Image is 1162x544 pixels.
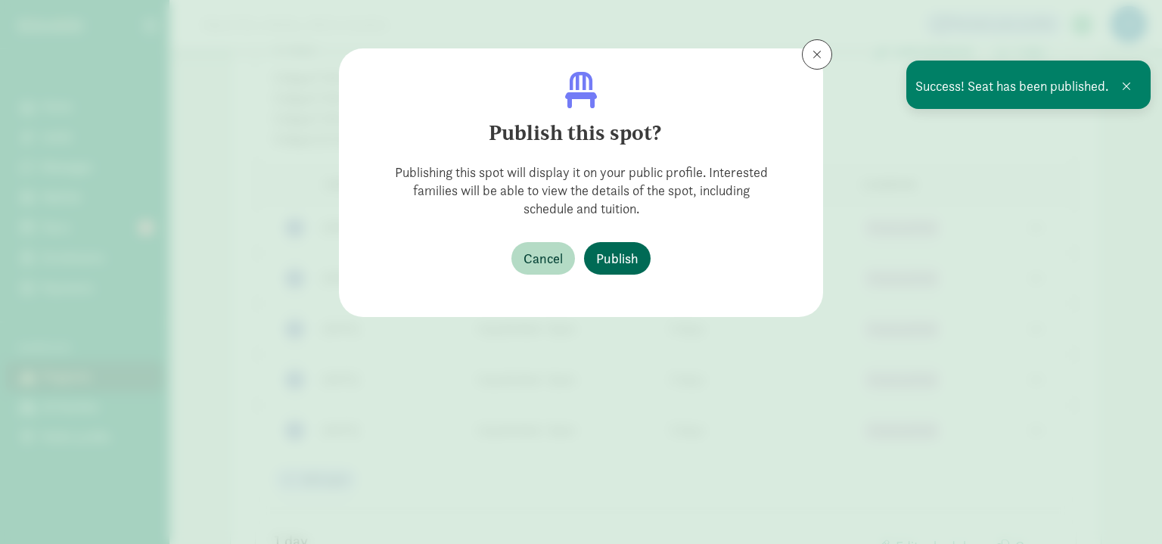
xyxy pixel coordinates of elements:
[511,242,575,275] button: Cancel
[906,61,1151,109] div: Success! Seat has been published.
[584,242,651,275] button: Publish
[387,163,775,218] p: Publishing this spot will display it on your public profile. Interested families will be able to ...
[1086,471,1162,544] iframe: Chat Widget
[363,121,787,145] h3: Publish this spot?
[524,248,563,269] span: Cancel
[596,248,638,269] span: Publish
